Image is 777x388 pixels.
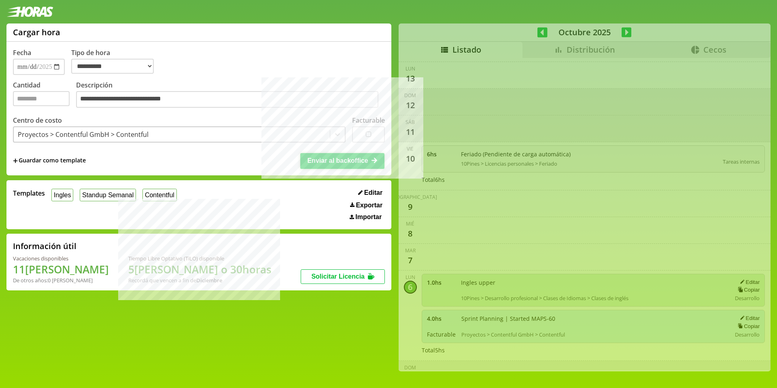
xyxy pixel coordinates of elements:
[80,189,136,201] button: Standup Semanal
[301,269,385,284] button: Solicitar Licencia
[6,6,53,17] img: logotipo
[356,189,385,197] button: Editar
[128,262,272,277] h1: 5 [PERSON_NAME] o 30 horas
[13,189,45,198] span: Templates
[76,91,378,108] textarea: Descripción
[13,241,76,252] h2: Información útil
[356,202,382,209] span: Exportar
[196,277,222,284] b: Diciembre
[364,189,382,196] span: Editar
[76,81,385,110] label: Descripción
[51,189,73,201] button: Ingles
[13,156,18,165] span: +
[355,213,382,221] span: Importar
[300,153,384,168] button: Enviar al backoffice
[348,201,385,209] button: Exportar
[13,255,109,262] div: Vacaciones disponibles
[352,116,385,125] label: Facturable
[13,81,76,110] label: Cantidad
[13,116,62,125] label: Centro de costo
[13,262,109,277] h1: 11 [PERSON_NAME]
[71,59,154,74] select: Tipo de hora
[18,130,149,139] div: Proyectos > Contentful GmbH > Contentful
[13,48,31,57] label: Fecha
[13,27,60,38] h1: Cargar hora
[71,48,160,75] label: Tipo de hora
[142,189,177,201] button: Contentful
[13,277,109,284] div: De otros años: 0 [PERSON_NAME]
[128,255,272,262] div: Tiempo Libre Optativo (TiLO) disponible
[13,91,70,106] input: Cantidad
[311,273,365,280] span: Solicitar Licencia
[128,277,272,284] div: Recordá que vencen a fin de
[13,156,86,165] span: +Guardar como template
[307,157,368,164] span: Enviar al backoffice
